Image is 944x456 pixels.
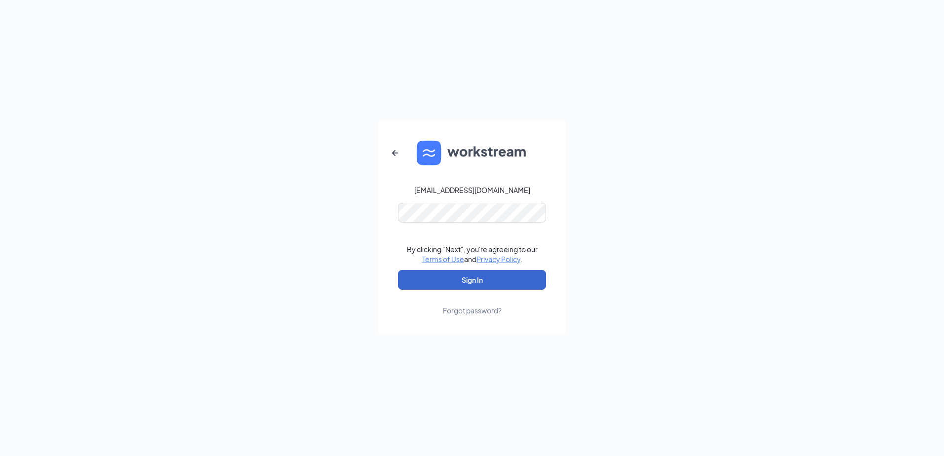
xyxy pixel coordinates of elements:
[398,270,546,290] button: Sign In
[443,305,502,315] div: Forgot password?
[383,141,407,165] button: ArrowLeftNew
[443,290,502,315] a: Forgot password?
[476,255,520,264] a: Privacy Policy
[414,185,530,195] div: [EMAIL_ADDRESS][DOMAIN_NAME]
[389,147,401,159] svg: ArrowLeftNew
[422,255,464,264] a: Terms of Use
[417,141,527,165] img: WS logo and Workstream text
[407,244,538,264] div: By clicking "Next", you're agreeing to our and .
